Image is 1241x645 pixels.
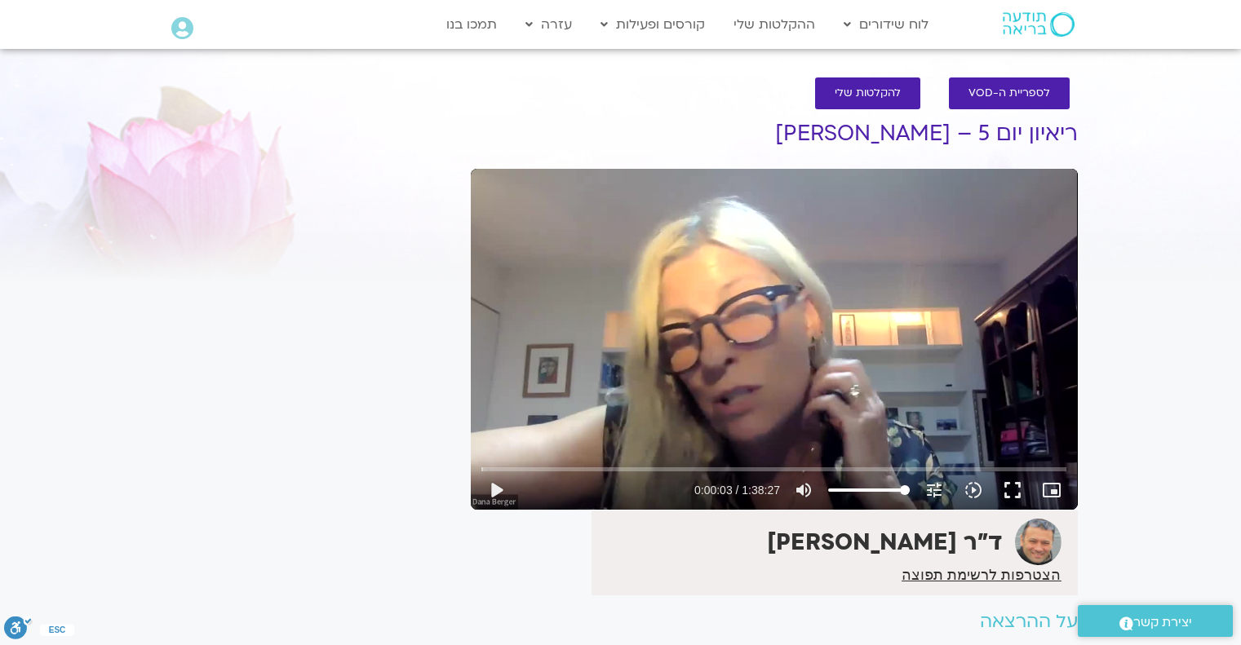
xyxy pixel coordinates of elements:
[902,568,1061,582] a: הצטרפות לרשימת תפוצה
[835,87,901,99] span: להקלטות שלי
[438,9,505,40] a: תמכו בנו
[592,9,713,40] a: קורסים ופעילות
[471,612,1078,632] h2: על ההרצאה
[471,121,1078,146] h1: ריאיון יום 5 – [PERSON_NAME]
[1078,605,1233,637] a: יצירת קשר
[517,9,580,40] a: עזרה
[767,527,1003,558] strong: ד"ר [PERSON_NAME]
[968,87,1050,99] span: לספריית ה-VOD
[1015,519,1061,565] img: ד"ר אסף סטי אל בר
[1133,612,1192,634] span: יצירת קשר
[1003,12,1075,37] img: תודעה בריאה
[815,77,920,109] a: להקלטות שלי
[835,9,937,40] a: לוח שידורים
[949,77,1070,109] a: לספריית ה-VOD
[725,9,823,40] a: ההקלטות שלי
